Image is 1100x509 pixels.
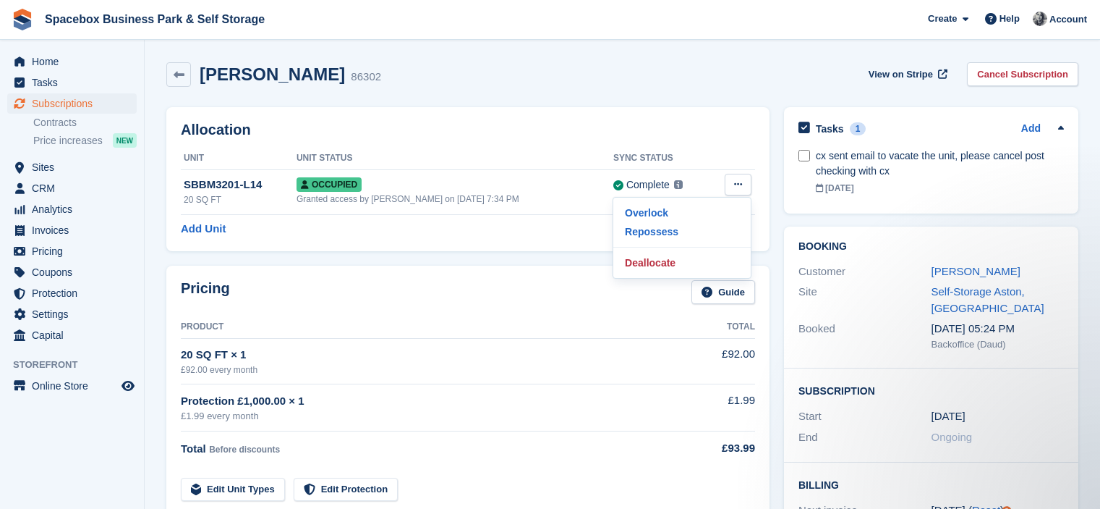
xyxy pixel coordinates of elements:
[798,383,1064,397] h2: Subscription
[7,376,137,396] a: menu
[209,445,280,455] span: Before discounts
[798,321,931,351] div: Booked
[7,220,137,240] a: menu
[798,408,931,425] div: Start
[32,199,119,219] span: Analytics
[32,325,119,345] span: Capital
[928,12,957,26] span: Create
[181,280,230,304] h2: Pricing
[816,141,1064,202] a: cx sent email to vacate the unit, please cancel post checking with cx [DATE]
[7,241,137,261] a: menu
[931,265,1020,277] a: [PERSON_NAME]
[798,241,1064,253] h2: Booking
[32,283,119,303] span: Protection
[613,147,712,170] th: Sync Status
[967,62,1078,86] a: Cancel Subscription
[679,316,755,339] th: Total
[32,178,119,198] span: CRM
[619,222,745,241] a: Repossess
[619,253,745,272] a: Deallocate
[181,221,226,237] a: Add Unit
[184,177,297,193] div: SBBM3201-L14
[863,62,950,86] a: View on Stripe
[7,199,137,219] a: menu
[32,262,119,282] span: Coupons
[113,133,137,148] div: NEW
[32,157,119,177] span: Sites
[679,440,755,457] div: £93.99
[13,358,144,372] span: Storefront
[297,177,362,192] span: Occupied
[181,409,679,424] div: £1.99 every month
[798,429,931,446] div: End
[7,157,137,177] a: menu
[931,285,1044,314] a: Self-Storage Aston, [GEOGRAPHIC_DATA]
[816,122,844,135] h2: Tasks
[32,93,119,114] span: Subscriptions
[181,478,285,502] a: Edit Unit Types
[7,93,137,114] a: menu
[181,347,679,363] div: 20 SQ FT × 1
[7,51,137,72] a: menu
[32,376,119,396] span: Online Store
[184,193,297,206] div: 20 SQ FT
[181,122,755,138] h2: Allocation
[297,147,613,170] th: Unit Status
[931,337,1065,352] div: Backoffice (Daud)
[798,284,931,316] div: Site
[181,442,206,455] span: Total
[7,325,137,345] a: menu
[32,304,119,324] span: Settings
[798,477,1064,492] h2: Billing
[931,431,973,443] span: Ongoing
[200,64,345,84] h2: [PERSON_NAME]
[181,316,679,339] th: Product
[33,132,137,148] a: Price increases NEW
[181,147,297,170] th: Unit
[691,280,755,304] a: Guide
[39,7,270,31] a: Spacebox Business Park & Self Storage
[869,67,933,82] span: View on Stripe
[816,182,1064,195] div: [DATE]
[32,51,119,72] span: Home
[931,408,965,425] time: 2025-05-16 00:00:00 UTC
[294,478,398,502] a: Edit Protection
[1049,12,1087,27] span: Account
[119,377,137,395] a: Preview store
[32,220,119,240] span: Invoices
[181,393,679,410] div: Protection £1,000.00 × 1
[1033,12,1047,26] img: SUDIPTA VIRMANI
[679,384,755,432] td: £1.99
[32,72,119,93] span: Tasks
[931,321,1065,337] div: [DATE] 05:24 PM
[7,262,137,282] a: menu
[816,148,1064,179] div: cx sent email to vacate the unit, please cancel post checking with cx
[297,193,613,206] div: Granted access by [PERSON_NAME] on [DATE] 7:34 PM
[12,9,33,30] img: stora-icon-8386f47178a22dfd0bd8f6a31ec36ba5ce8667c1dd55bd0f319d3a0aa187defe.svg
[33,116,137,130] a: Contracts
[181,363,679,377] div: £92.00 every month
[7,283,137,303] a: menu
[850,122,866,135] div: 1
[679,338,755,384] td: £92.00
[32,241,119,261] span: Pricing
[619,203,745,222] a: Overlock
[7,304,137,324] a: menu
[1021,121,1041,138] a: Add
[7,178,137,198] a: menu
[798,264,931,280] div: Customer
[351,69,381,85] div: 86302
[674,180,683,189] img: icon-info-grey-7440780725fd019a000dd9b08b2336e03edf1995a4989e88bcd33f0948082b44.svg
[7,72,137,93] a: menu
[999,12,1020,26] span: Help
[33,134,103,148] span: Price increases
[626,177,670,193] div: Complete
